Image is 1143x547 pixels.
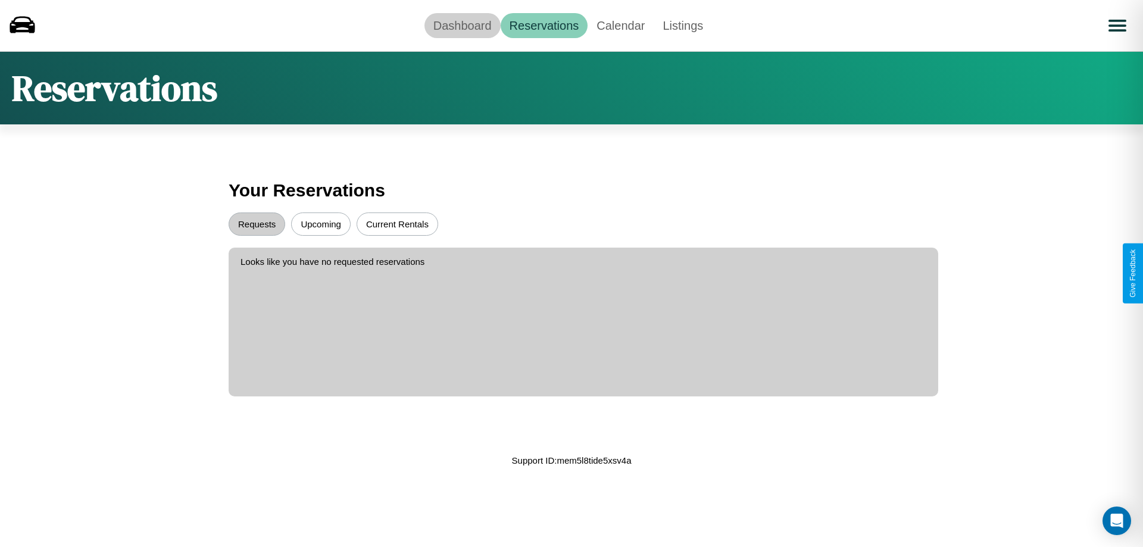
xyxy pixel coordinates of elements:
[241,254,926,270] p: Looks like you have no requested reservations
[1129,249,1137,298] div: Give Feedback
[424,13,501,38] a: Dashboard
[501,13,588,38] a: Reservations
[1101,9,1134,42] button: Open menu
[229,212,285,236] button: Requests
[357,212,438,236] button: Current Rentals
[1103,507,1131,535] div: Open Intercom Messenger
[12,64,217,112] h1: Reservations
[229,174,914,207] h3: Your Reservations
[654,13,712,38] a: Listings
[512,452,632,468] p: Support ID: mem5l8tide5xsv4a
[291,212,351,236] button: Upcoming
[588,13,654,38] a: Calendar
